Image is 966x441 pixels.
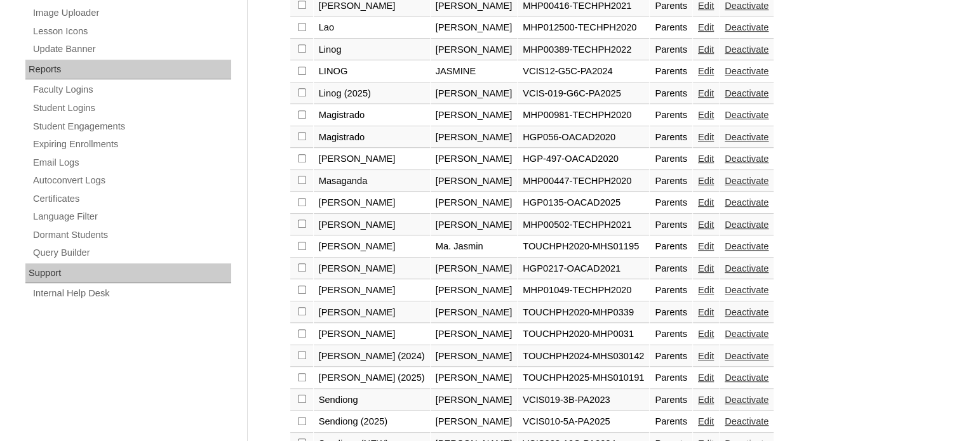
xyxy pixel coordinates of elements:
[698,132,714,142] a: Edit
[314,324,430,345] td: [PERSON_NAME]
[314,127,430,148] td: Magistrado
[431,105,518,126] td: [PERSON_NAME]
[32,227,231,243] a: Dormant Students
[725,110,768,120] a: Deactivate
[650,346,692,367] td: Parents
[431,171,518,192] td: [PERSON_NAME]
[32,23,231,39] a: Lesson Icons
[725,88,768,98] a: Deactivate
[431,39,518,61] td: [PERSON_NAME]
[431,324,518,345] td: [PERSON_NAME]
[314,390,430,411] td: Sendiong
[431,214,518,236] td: [PERSON_NAME]
[698,110,714,120] a: Edit
[518,367,649,389] td: TOUCHPH2025-MHS010191
[32,100,231,116] a: Student Logins
[650,105,692,126] td: Parents
[698,44,714,55] a: Edit
[518,127,649,148] td: HGP056-OACAD2020
[698,263,714,273] a: Edit
[650,367,692,389] td: Parents
[650,280,692,301] td: Parents
[650,411,692,433] td: Parents
[431,148,518,170] td: [PERSON_NAME]
[431,302,518,324] td: [PERSON_NAME]
[725,220,768,230] a: Deactivate
[725,329,768,339] a: Deactivate
[32,5,231,21] a: Image Uploader
[698,154,714,164] a: Edit
[518,280,649,301] td: MHP01049-TECHPH2020
[314,302,430,324] td: [PERSON_NAME]
[431,83,518,105] td: [PERSON_NAME]
[518,148,649,170] td: HGP-497-OACAD2020
[725,22,768,32] a: Deactivate
[650,127,692,148] td: Parents
[518,324,649,345] td: TOUCHPH2020-MHP0031
[431,192,518,214] td: [PERSON_NAME]
[314,171,430,192] td: Masaganda
[650,302,692,324] td: Parents
[518,83,649,105] td: VCIS-019-G6C-PA2025
[518,411,649,433] td: VCIS010-5A-PA2025
[698,1,714,11] a: Edit
[650,258,692,280] td: Parents
[650,61,692,82] td: Parents
[725,241,768,251] a: Deactivate
[650,214,692,236] td: Parents
[431,367,518,389] td: [PERSON_NAME]
[314,192,430,214] td: [PERSON_NAME]
[725,197,768,207] a: Deactivate
[314,280,430,301] td: [PERSON_NAME]
[518,258,649,280] td: HGP0217-OACAD2021
[314,39,430,61] td: Linog
[725,351,768,361] a: Deactivate
[725,307,768,317] a: Deactivate
[518,105,649,126] td: MHP00981-TECHPH2020
[431,17,518,39] td: [PERSON_NAME]
[518,236,649,258] td: TOUCHPH2020-MHS01195
[698,176,714,186] a: Edit
[518,390,649,411] td: VCIS019-3B-PA2023
[518,302,649,324] td: TOUCHPH2020-MHP0339
[431,390,518,411] td: [PERSON_NAME]
[698,197,714,207] a: Edit
[518,39,649,61] td: MHP00389-TECHPH2022
[698,395,714,405] a: Edit
[725,176,768,186] a: Deactivate
[650,236,692,258] td: Parents
[32,245,231,261] a: Query Builder
[314,367,430,389] td: [PERSON_NAME] (2025)
[314,83,430,105] td: Linog (2025)
[725,66,768,76] a: Deactivate
[32,286,231,301] a: Internal Help Desk
[314,236,430,258] td: [PERSON_NAME]
[431,280,518,301] td: [PERSON_NAME]
[698,88,714,98] a: Edit
[698,22,714,32] a: Edit
[431,258,518,280] td: [PERSON_NAME]
[314,105,430,126] td: Magistrado
[650,17,692,39] td: Parents
[698,66,714,76] a: Edit
[725,132,768,142] a: Deactivate
[725,372,768,383] a: Deactivate
[725,285,768,295] a: Deactivate
[698,241,714,251] a: Edit
[518,214,649,236] td: MHP00502-TECHPH2021
[314,61,430,82] td: LINOG
[32,209,231,225] a: Language Filter
[725,1,768,11] a: Deactivate
[518,171,649,192] td: MHP00447-TECHPH2020
[725,416,768,426] a: Deactivate
[25,60,231,80] div: Reports
[431,236,518,258] td: Ma. Jasmin
[314,346,430,367] td: [PERSON_NAME] (2024)
[314,148,430,170] td: [PERSON_NAME]
[25,263,231,284] div: Support
[32,155,231,171] a: Email Logs
[32,191,231,207] a: Certificates
[518,346,649,367] td: TOUCHPH2024-MHS030142
[698,285,714,295] a: Edit
[650,83,692,105] td: Parents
